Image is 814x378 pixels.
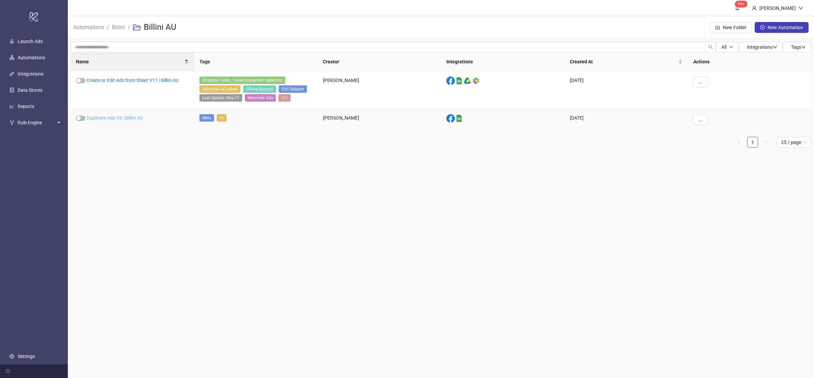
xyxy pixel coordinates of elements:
[801,45,806,49] span: down
[86,115,143,121] a: Duplicate Ads V6 | Billini AU
[564,71,688,109] div: [DATE]
[721,44,726,50] span: All
[317,52,441,71] th: Creator
[693,114,708,125] button: ...
[761,137,772,148] li: Next Page
[317,71,441,109] div: [PERSON_NAME]
[71,52,194,71] th: Name
[133,23,141,31] span: folder-open
[86,78,179,83] a: Create or Edit Ads from Sheet V11 | Billini AU
[217,114,227,122] span: v6
[18,354,35,359] a: Settings
[199,77,285,84] span: Dropbox Folder / Asset placement detection
[128,17,130,38] li: /
[734,137,744,148] li: Previous Page
[18,116,55,129] span: Rule Engine
[699,117,703,122] span: ...
[199,85,240,93] span: Supports Ad Labels
[723,25,747,30] span: New Folder
[441,52,564,71] th: Integrations
[279,85,307,93] span: Edit Support
[564,109,688,131] div: [DATE]
[18,71,43,77] a: Integrations
[144,22,176,33] h3: Billini AU
[729,45,733,49] span: down
[752,6,757,10] span: user
[194,52,317,71] th: Tags
[570,58,677,65] span: Created At
[564,52,688,71] th: Created At
[798,6,803,10] span: down
[243,85,276,93] span: GDrive Support
[199,94,242,102] span: Last Update: Nov-11
[777,137,811,148] div: Page Size
[761,137,772,148] button: right
[757,4,798,12] div: [PERSON_NAME]
[9,120,14,125] span: fork
[708,45,713,49] span: search
[688,52,811,71] th: Actions
[278,94,291,102] span: v11
[76,58,183,65] span: Name
[764,140,768,144] span: right
[735,1,748,7] sup: 1597
[715,25,720,30] span: folder-add
[760,25,765,30] span: plus-circle
[18,39,43,44] a: Launch Ads
[111,23,127,30] a: Billini
[737,140,741,144] span: left
[781,137,807,147] span: 25 / page
[739,42,783,52] button: Integrationsdown
[18,104,34,109] a: Reports
[317,109,441,131] div: [PERSON_NAME]
[18,87,42,93] a: Data Stores
[199,114,214,122] span: Meta
[735,5,740,10] span: bell
[734,137,744,148] button: left
[716,42,739,52] button: Alldown
[107,17,109,38] li: /
[748,137,758,147] a: 1
[5,369,10,374] span: menu-fold
[245,94,276,102] span: Reminder Ads
[755,22,809,33] button: New Automation
[693,77,708,87] button: ...
[18,55,45,60] a: Automations
[783,42,811,52] button: Tagsdown
[699,79,703,85] span: ...
[791,44,806,50] span: Tags
[710,22,752,33] button: New Folder
[747,44,777,50] span: Integrations
[768,25,803,30] span: New Automation
[72,23,105,30] a: Automations
[773,45,777,49] span: down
